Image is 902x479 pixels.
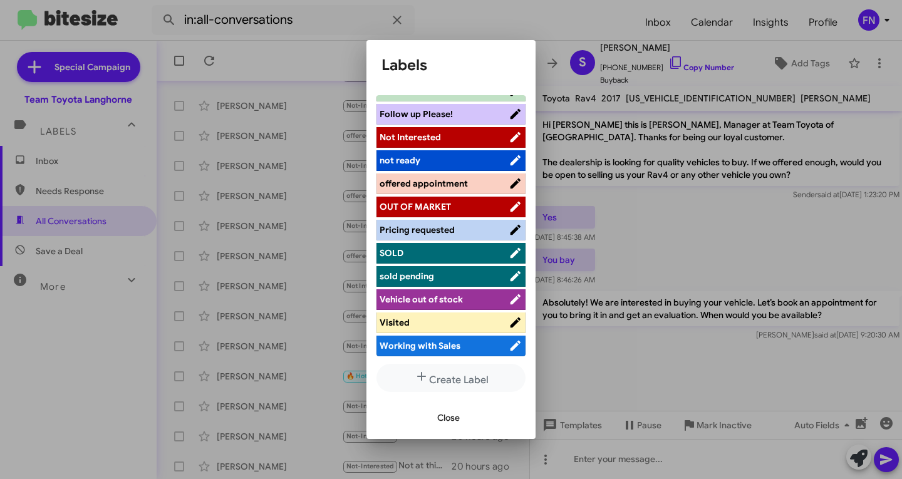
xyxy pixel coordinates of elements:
[380,155,420,166] span: not ready
[380,178,468,189] span: offered appointment
[380,108,453,120] span: Follow up Please!
[380,317,410,328] span: Visited
[380,247,403,259] span: SOLD
[380,294,463,305] span: Vehicle out of stock
[381,55,521,75] h1: Labels
[380,224,455,235] span: Pricing requested
[380,201,451,212] span: OUT OF MARKET
[437,406,460,429] span: Close
[376,364,526,392] button: Create Label
[380,131,441,143] span: Not Interested
[380,340,460,351] span: Working with Sales
[427,406,470,429] button: Close
[380,270,434,282] span: sold pending
[380,85,438,96] span: Contact later.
